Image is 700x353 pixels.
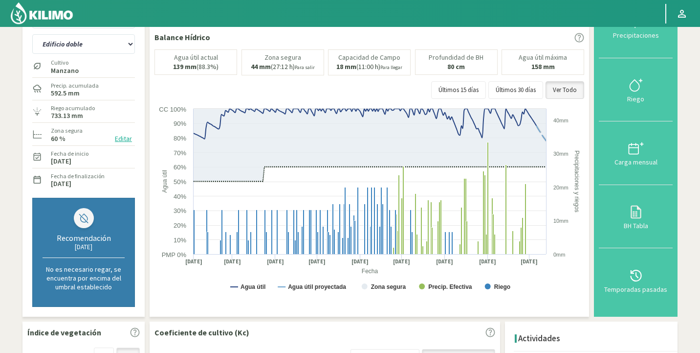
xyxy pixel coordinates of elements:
p: Agua útil máxima [519,54,567,61]
b: 44 mm [251,62,271,71]
text: 30% [174,207,186,214]
p: (11:00 h) [336,63,402,71]
small: Para salir [295,64,315,71]
button: Carga mensual [599,121,673,185]
text: 50% [174,178,186,186]
label: Precip. acumulada [51,81,99,90]
button: Temporadas pasadas [599,248,673,312]
text: 20% [174,222,186,229]
label: Manzano [51,68,79,74]
p: Coeficiente de cultivo (Kc) [154,327,249,338]
p: Capacidad de Campo [338,54,400,61]
label: [DATE] [51,158,71,165]
text: PMP 0% [162,251,187,259]
text: 20mm [553,185,569,190]
text: 10% [174,236,186,244]
text: [DATE] [521,258,538,265]
text: [DATE] [224,258,241,265]
text: 60% [174,164,186,171]
p: Agua útil actual [174,54,218,61]
p: Índice de vegetación [27,327,101,338]
button: Últimos 15 días [431,81,486,99]
label: Riego acumulado [51,104,95,113]
div: Temporadas pasadas [602,286,670,293]
text: Riego [494,283,510,290]
img: Kilimo [10,1,74,25]
div: [DATE] [43,243,125,251]
b: 18 mm [336,62,356,71]
label: 60 % [51,136,66,142]
button: Últimos 30 días [488,81,543,99]
button: Editar [112,133,135,144]
b: 158 mm [531,62,555,71]
text: 80% [174,135,186,142]
text: 10mm [553,218,569,224]
text: Precip. Efectiva [428,283,472,290]
text: 40mm [553,118,569,123]
text: 90% [174,120,186,127]
label: 733.13 mm [51,113,83,119]
label: Fecha de finalización [51,172,105,181]
label: Zona segura [51,126,83,135]
small: Para llegar [380,64,402,71]
b: 139 mm [173,62,197,71]
h4: Actividades [518,334,560,343]
text: Agua útil [241,283,265,290]
label: Fecha de inicio [51,149,88,158]
div: Riego [602,95,670,102]
text: [DATE] [267,258,284,265]
text: [DATE] [479,258,496,265]
button: Riego [599,58,673,122]
button: Ver Todo [546,81,584,99]
p: Balance Hídrico [154,31,210,43]
p: Zona segura [264,54,301,61]
text: [DATE] [351,258,369,265]
text: Agua útil [161,170,168,193]
text: 30mm [553,151,569,157]
text: [DATE] [308,258,326,265]
text: Agua útil proyectada [288,283,346,290]
p: (88.3%) [173,63,219,71]
div: BH Tabla [602,222,670,229]
label: 592.5 mm [51,90,80,96]
div: Recomendación [43,233,125,243]
text: CC 100% [159,106,186,113]
text: Precipitaciones y riegos [573,150,580,212]
text: [DATE] [436,258,453,265]
label: Cultivo [51,58,79,67]
text: Fecha [362,268,378,275]
text: Zona segura [371,283,406,290]
text: [DATE] [185,258,202,265]
p: Profundidad de BH [429,54,483,61]
label: [DATE] [51,181,71,187]
div: Carga mensual [602,159,670,165]
text: 40% [174,193,186,200]
text: 70% [174,149,186,157]
b: 80 cm [447,62,465,71]
text: [DATE] [393,258,410,265]
p: (27:12 h) [251,63,315,71]
text: 0mm [553,252,565,258]
p: No es necesario regar, se encuentra por encima del umbral establecido [43,265,125,291]
div: Precipitaciones [602,32,670,39]
button: BH Tabla [599,185,673,249]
